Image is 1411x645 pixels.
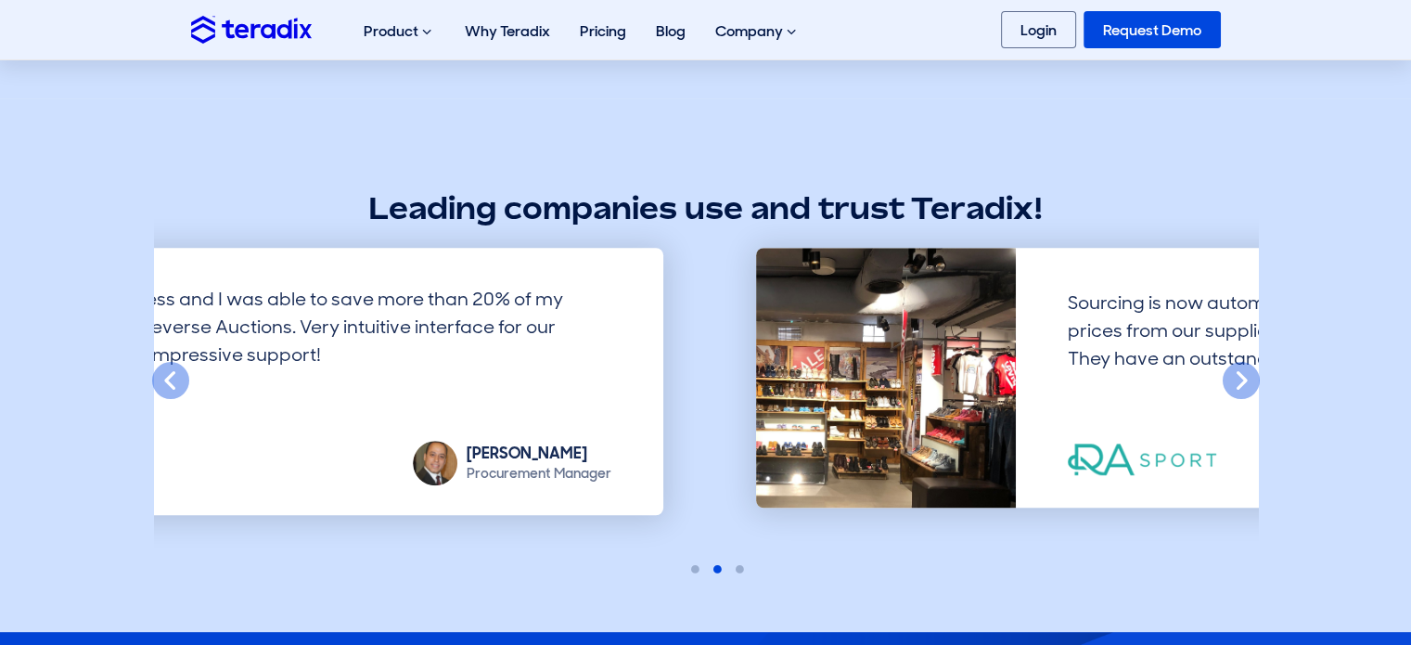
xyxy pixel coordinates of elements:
[413,441,457,485] img: Islam Abdel Maqsoud
[467,443,611,465] div: [PERSON_NAME]
[676,561,691,575] button: 1 of 3
[699,561,713,575] button: 2 of 3
[641,2,700,60] a: Blog
[721,561,736,575] button: 3 of 3
[467,464,611,484] div: Procurement Manager
[1068,444,1216,475] img: RA Sport
[1001,11,1076,48] a: Login
[1084,11,1221,48] a: Request Demo
[700,2,815,61] div: Company
[349,2,450,61] div: Product
[150,361,191,402] button: Previous
[565,2,641,60] a: Pricing
[1289,522,1385,619] iframe: Chatbot
[1221,361,1262,402] button: Next
[450,2,565,60] a: Why Teradix
[191,16,312,43] img: Teradix logo
[191,187,1221,229] h2: Leading companies use and trust Teradix!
